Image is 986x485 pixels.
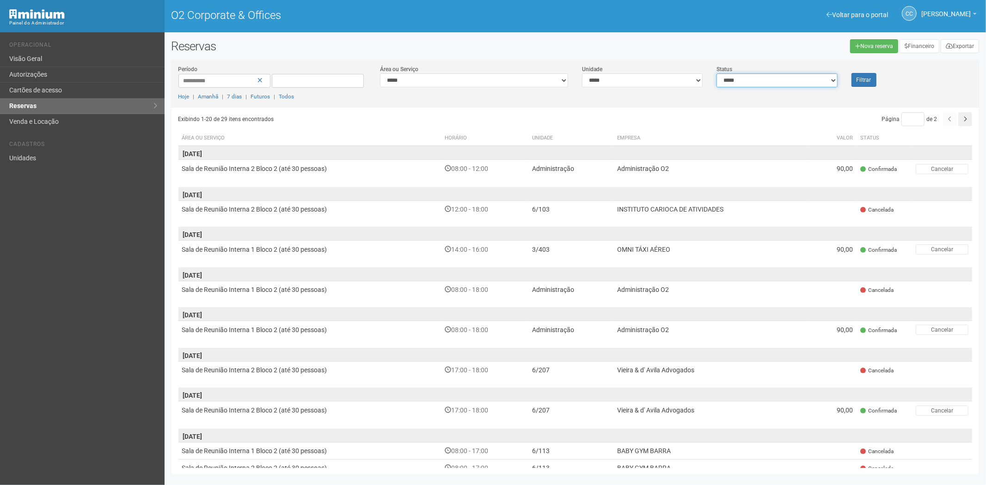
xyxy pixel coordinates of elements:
[441,459,528,476] td: 08:00 - 17:00
[183,231,202,238] strong: [DATE]
[860,465,894,473] span: Cancelada
[921,12,977,19] a: [PERSON_NAME]
[227,93,242,100] a: 7 dias
[614,160,810,178] td: Administração O2
[222,93,224,100] span: |
[851,73,876,87] button: Filtrar
[183,150,202,158] strong: [DATE]
[178,112,576,126] div: Exibindo 1-20 de 29 itens encontrados
[178,362,441,379] td: Sala de Reunião Interna 2 Bloco 2 (até 30 pessoas)
[860,206,894,214] span: Cancelada
[916,325,968,335] button: Cancelar
[183,433,202,440] strong: [DATE]
[178,281,441,298] td: Sala de Reunião Interna 1 Bloco 2 (até 30 pessoas)
[441,321,528,339] td: 08:00 - 18:00
[614,281,810,298] td: Administração O2
[171,9,569,21] h1: O2 Corporate & Offices
[178,93,190,100] a: Hoje
[902,6,917,21] a: CC
[528,281,613,298] td: Administração
[528,240,613,258] td: 3/403
[198,93,219,100] a: Amanhã
[614,131,810,146] th: Empresa
[614,321,810,339] td: Administração O2
[850,39,898,53] a: Nova reserva
[528,160,613,178] td: Administração
[528,442,613,459] td: 6/113
[809,401,857,419] td: 90,00
[9,19,158,27] div: Painel do Administrador
[441,200,528,218] td: 12:00 - 18:00
[528,321,613,339] td: Administração
[809,240,857,258] td: 90,00
[614,362,810,379] td: Vieira & d' Avila Advogados
[178,240,441,258] td: Sala de Reunião Interna 1 Bloco 2 (até 30 pessoas)
[178,200,441,218] td: Sala de Reunião Interna 2 Bloco 2 (até 30 pessoas)
[178,321,441,339] td: Sala de Reunião Interna 1 Bloco 2 (até 30 pessoas)
[178,160,441,178] td: Sala de Reunião Interna 2 Bloco 2 (até 30 pessoas)
[916,244,968,255] button: Cancelar
[860,367,894,375] span: Cancelada
[528,362,613,379] td: 6/207
[183,392,202,399] strong: [DATE]
[582,65,602,73] label: Unidade
[921,1,971,18] span: Camila Catarina Lima
[860,286,894,294] span: Cancelada
[183,311,202,319] strong: [DATE]
[916,406,968,416] button: Cancelar
[380,65,418,73] label: Área ou Serviço
[916,164,968,174] button: Cancelar
[251,93,270,100] a: Futuros
[441,362,528,379] td: 17:00 - 18:00
[528,131,613,146] th: Unidade
[809,131,857,146] th: Valor
[528,459,613,476] td: 6/113
[441,442,528,459] td: 08:00 - 17:00
[860,246,897,254] span: Confirmada
[528,200,613,218] td: 6/103
[178,459,441,476] td: Sala de Reunião Interna 2 Bloco 2 (até 30 pessoas)
[183,352,202,359] strong: [DATE]
[178,442,441,459] td: Sala de Reunião Interna 1 Bloco 2 (até 30 pessoas)
[193,93,195,100] span: |
[614,401,810,419] td: Vieira & d' Avila Advogados
[614,459,810,476] td: BABY GYM BARRA
[9,141,158,151] li: Cadastros
[860,165,897,173] span: Confirmada
[860,407,897,415] span: Confirmada
[857,131,912,146] th: Status
[860,448,894,455] span: Cancelada
[614,240,810,258] td: OMNI TÁXI AÉREO
[614,442,810,459] td: BABY GYM BARRA
[279,93,294,100] a: Todos
[274,93,276,100] span: |
[717,65,732,73] label: Status
[441,131,528,146] th: Horário
[614,200,810,218] td: INSTITUTO CARIOCA DE ATIVIDADES
[178,401,441,419] td: Sala de Reunião Interna 2 Bloco 2 (até 30 pessoas)
[441,281,528,298] td: 08:00 - 18:00
[882,116,937,122] span: Página de 2
[183,191,202,199] strong: [DATE]
[860,327,897,334] span: Confirmada
[809,160,857,178] td: 90,00
[528,401,613,419] td: 6/207
[171,39,569,53] h2: Reservas
[178,65,198,73] label: Período
[9,42,158,51] li: Operacional
[9,9,65,19] img: Minium
[441,160,528,178] td: 08:00 - 12:00
[941,39,979,53] button: Exportar
[246,93,247,100] span: |
[441,401,528,419] td: 17:00 - 18:00
[809,321,857,339] td: 90,00
[827,11,888,18] a: Voltar para o portal
[183,272,202,279] strong: [DATE]
[178,131,441,146] th: Área ou Serviço
[900,39,939,53] a: Financeiro
[441,240,528,258] td: 14:00 - 16:00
